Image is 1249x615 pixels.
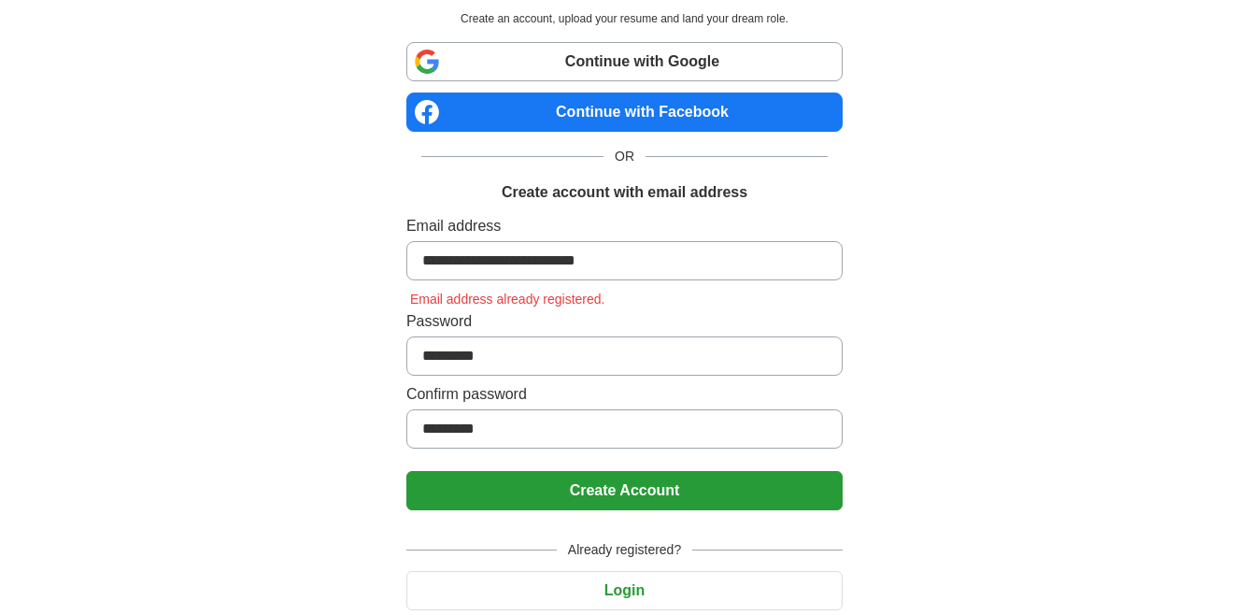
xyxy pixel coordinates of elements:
[557,540,692,560] span: Already registered?
[406,215,843,237] label: Email address
[406,292,609,307] span: Email address already registered.
[406,42,843,81] a: Continue with Google
[406,471,843,510] button: Create Account
[603,147,646,166] span: OR
[406,582,843,598] a: Login
[406,310,843,333] label: Password
[406,571,843,610] button: Login
[406,93,843,132] a: Continue with Facebook
[410,10,839,27] p: Create an account, upload your resume and land your dream role.
[502,181,747,204] h1: Create account with email address
[406,383,843,406] label: Confirm password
